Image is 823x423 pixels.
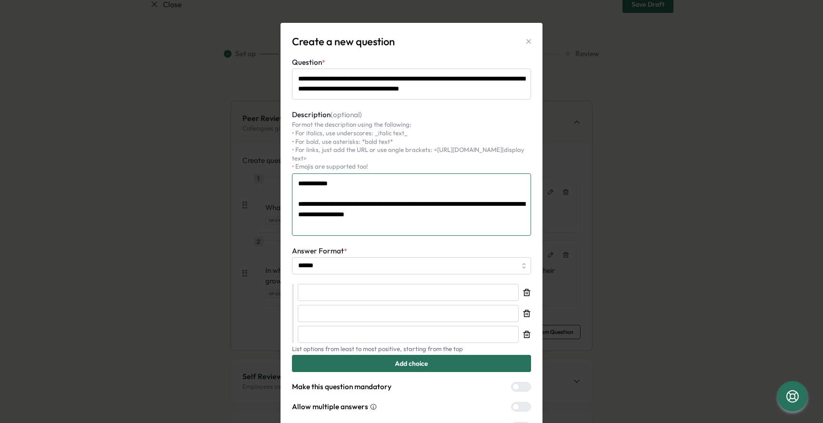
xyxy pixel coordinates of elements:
[292,110,362,119] span: Description
[292,58,322,67] span: Question
[292,382,391,392] span: Make this question mandatory
[292,355,531,372] button: Add choice
[395,355,428,372] span: Add choice
[292,34,395,49] p: Create a new question
[292,402,368,412] span: Allow multiple answers
[292,121,524,170] span: Format the description using the following: • For italics, use underscores: _italic text_ • For b...
[331,110,362,119] span: (optional)
[292,246,344,255] span: Answer Format
[292,345,531,353] p: List options from least to most positive, starting from the top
